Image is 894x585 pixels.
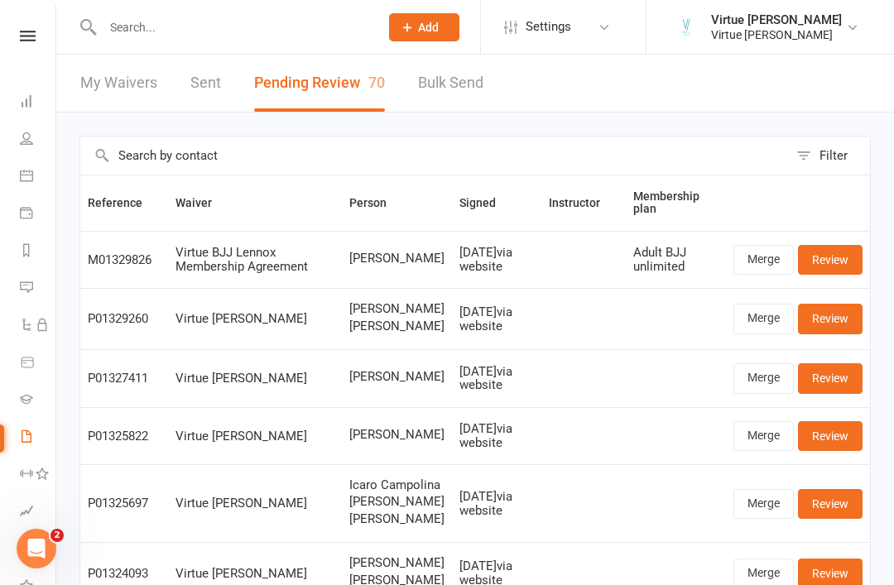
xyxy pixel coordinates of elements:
[88,193,161,213] button: Reference
[88,253,161,267] div: M01329826
[98,16,368,39] input: Search...
[526,8,571,46] span: Settings
[349,512,445,526] span: [PERSON_NAME]
[190,55,221,112] a: Sent
[798,363,863,393] a: Review
[349,370,445,384] span: [PERSON_NAME]
[459,193,514,213] button: Signed
[175,496,334,511] div: Virtue [PERSON_NAME]
[459,246,534,273] div: [DATE] via website
[819,146,848,165] div: Filter
[349,252,445,266] span: [PERSON_NAME]
[626,175,726,231] th: Membership plan
[711,27,842,42] div: Virtue [PERSON_NAME]
[349,302,445,316] span: [PERSON_NAME]
[670,11,703,44] img: thumb_image1658196043.png
[389,13,459,41] button: Add
[254,55,385,112] button: Pending Review70
[20,122,57,159] a: People
[798,245,863,275] a: Review
[349,478,445,492] span: Icaro Campolina
[88,312,161,326] div: P01329260
[798,489,863,519] a: Review
[20,494,57,531] a: Assessments
[20,84,57,122] a: Dashboard
[20,196,57,233] a: Payments
[349,196,405,209] span: Person
[175,193,230,213] button: Waiver
[17,529,56,568] iframe: Intercom live chat
[175,312,334,326] div: Virtue [PERSON_NAME]
[88,196,161,209] span: Reference
[733,489,794,519] a: Merge
[175,196,230,209] span: Waiver
[175,246,334,273] div: Virtue BJJ Lennox Membership Agreement
[459,365,534,392] div: [DATE] via website
[418,55,483,112] a: Bulk Send
[549,193,618,213] button: Instructor
[459,490,534,517] div: [DATE] via website
[798,304,863,333] a: Review
[733,245,794,275] a: Merge
[349,495,445,509] span: [PERSON_NAME]
[418,21,439,34] span: Add
[349,428,445,442] span: [PERSON_NAME]
[549,196,618,209] span: Instructor
[459,305,534,333] div: [DATE] via website
[88,429,161,444] div: P01325822
[459,422,534,449] div: [DATE] via website
[788,137,870,175] button: Filter
[733,304,794,333] a: Merge
[349,193,405,213] button: Person
[368,74,385,91] span: 70
[733,421,794,451] a: Merge
[175,567,334,581] div: Virtue [PERSON_NAME]
[20,233,57,271] a: Reports
[20,345,57,382] a: Product Sales
[711,12,842,27] div: Virtue [PERSON_NAME]
[175,372,334,386] div: Virtue [PERSON_NAME]
[349,556,445,570] span: [PERSON_NAME]
[88,496,161,511] div: P01325697
[733,363,794,393] a: Merge
[20,159,57,196] a: Calendar
[349,319,445,333] span: [PERSON_NAME]
[175,429,334,444] div: Virtue [PERSON_NAME]
[80,55,157,112] a: My Waivers
[88,567,161,581] div: P01324093
[798,421,863,451] a: Review
[50,529,64,542] span: 2
[459,196,514,209] span: Signed
[80,137,788,175] input: Search by contact
[88,372,161,386] div: P01327411
[633,246,719,273] div: Adult BJJ unlimited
